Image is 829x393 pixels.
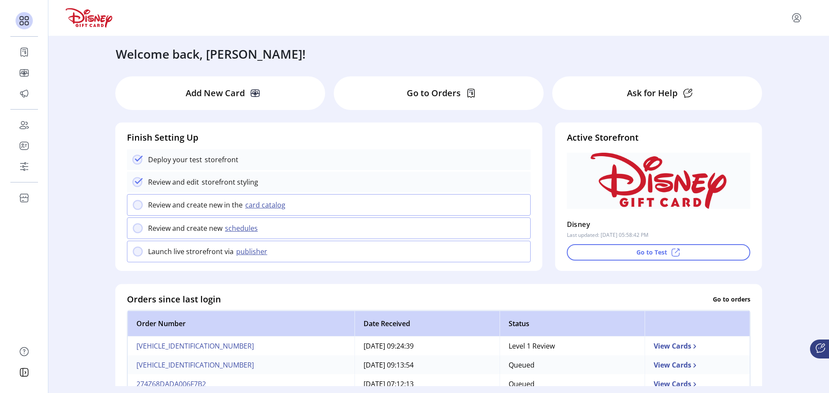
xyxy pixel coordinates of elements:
td: [VEHICLE_IDENTIFICATION_NUMBER] [127,336,354,355]
h4: Orders since last login [127,292,221,305]
p: Review and edit [148,177,199,187]
h4: Active Storefront [567,131,750,144]
button: card catalog [243,200,291,210]
td: Queued [500,374,645,393]
p: Review and create new in the [148,200,243,210]
h3: Welcome back, [PERSON_NAME]! [116,45,306,63]
button: Go to Test [567,244,750,261]
img: logo [66,8,112,28]
td: Queued [500,355,645,374]
button: schedules [222,223,263,233]
p: Go to Orders [407,87,461,100]
h4: Finish Setting Up [127,131,531,144]
p: Last updated: [DATE] 05:58:42 PM [567,231,649,239]
p: Deploy your test [148,154,202,165]
td: Level 1 Review [500,336,645,355]
p: Ask for Help [627,87,677,100]
td: 274Z68DADA006F7B2 [127,374,354,393]
th: Date Received [354,310,500,336]
th: Order Number [127,310,354,336]
button: publisher [234,246,272,257]
th: Status [500,310,645,336]
p: storefront [202,154,238,165]
td: [DATE] 09:24:39 [354,336,500,355]
td: View Cards [645,336,750,355]
td: View Cards [645,355,750,374]
p: Launch live strorefront via [148,246,234,257]
td: [VEHICLE_IDENTIFICATION_NUMBER] [127,355,354,374]
button: menu [790,11,804,25]
p: Disney [567,217,590,231]
p: Add New Card [186,87,245,100]
p: Review and create new [148,223,222,233]
td: View Cards [645,374,750,393]
td: [DATE] 09:13:54 [354,355,500,374]
p: storefront styling [199,177,258,187]
p: Go to orders [713,295,750,304]
td: [DATE] 07:12:13 [354,374,500,393]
